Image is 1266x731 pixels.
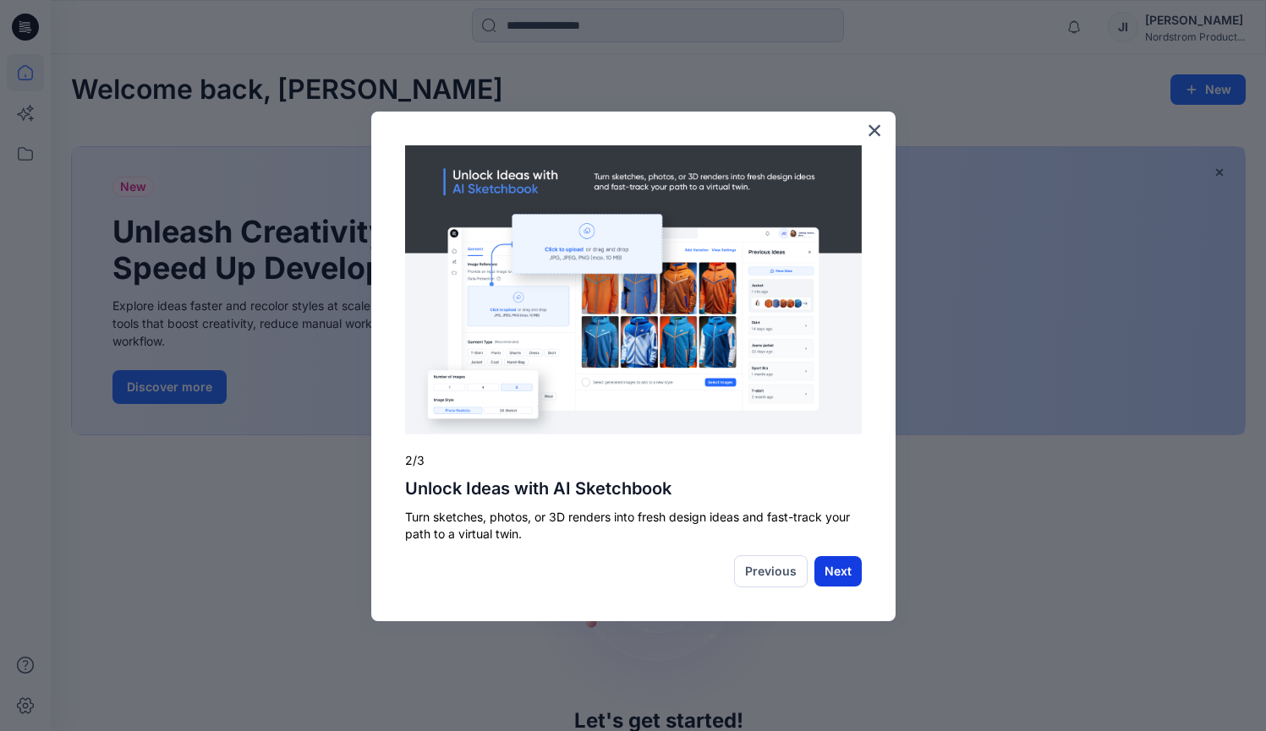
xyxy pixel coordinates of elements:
button: Previous [734,555,808,587]
button: Close [867,117,883,144]
h2: Unlock Ideas with AI Sketchbook [405,478,862,499]
button: Next [814,556,862,586]
p: Turn sketches, photos, or 3D renders into fresh design ideas and fast-track your path to a virtua... [405,509,862,542]
p: 2/3 [405,452,862,469]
